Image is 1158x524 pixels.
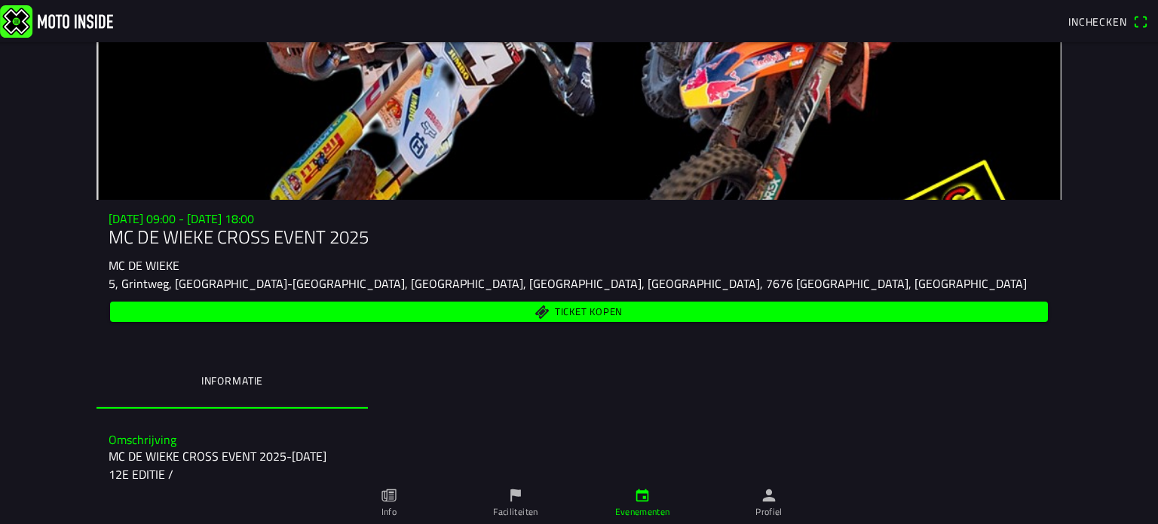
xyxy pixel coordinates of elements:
ion-text: 5, Grintweg, [GEOGRAPHIC_DATA]-[GEOGRAPHIC_DATA], [GEOGRAPHIC_DATA], [GEOGRAPHIC_DATA], [GEOGRAPH... [109,274,1027,293]
ion-icon: calendar [634,487,651,504]
ion-icon: person [761,487,777,504]
h3: Omschrijving [109,433,1049,447]
ion-text: MC DE WIEKE [109,256,179,274]
ion-label: Profiel [755,505,783,519]
h1: MC DE WIEKE CROSS EVENT 2025 [109,226,1049,248]
span: Ticket kopen [555,308,623,317]
h3: [DATE] 09:00 - [DATE] 18:00 [109,212,1049,226]
ion-icon: flag [507,487,524,504]
ion-label: Faciliteiten [493,505,538,519]
a: Incheckenqr scanner [1061,8,1155,34]
ion-label: Info [381,505,397,519]
ion-label: Evenementen [615,505,670,519]
ion-icon: paper [381,487,397,504]
ion-label: Informatie [201,372,263,389]
span: Inchecken [1068,14,1127,29]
